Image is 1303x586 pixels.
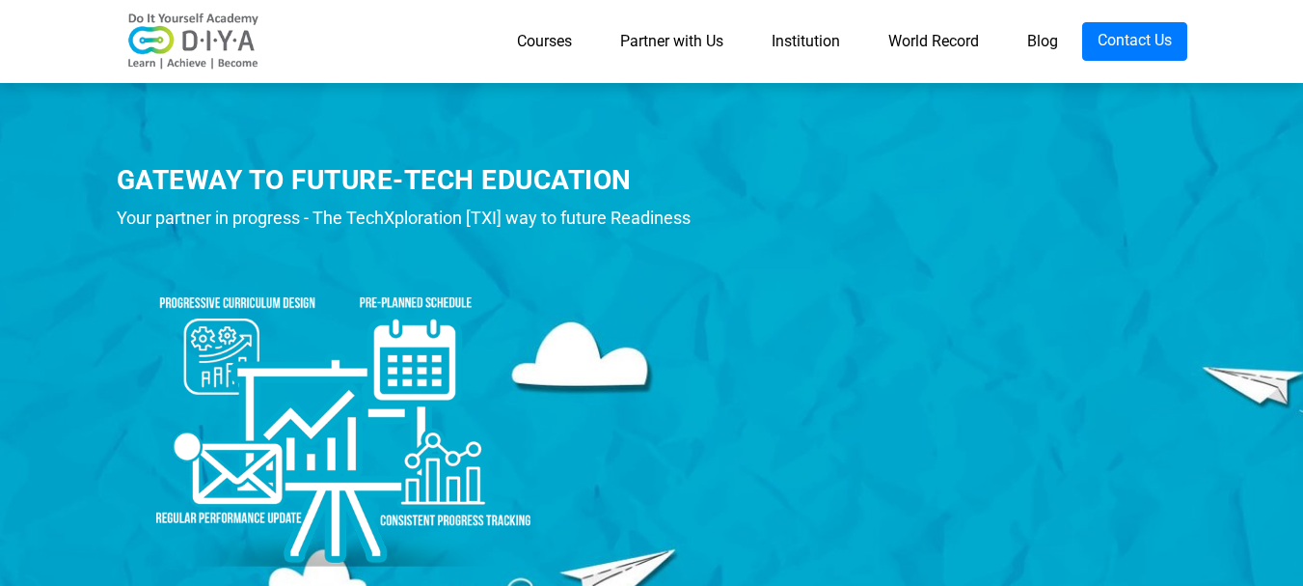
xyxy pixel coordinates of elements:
[493,22,596,61] a: Courses
[117,161,729,199] div: GATEWAY TO FUTURE-TECH EDUCATION
[1082,22,1187,61] a: Contact Us
[117,13,271,70] img: logo-v2.png
[117,242,560,575] img: ins-prod1.png
[117,204,729,233] div: Your partner in progress - The TechXploration [TXI] way to future Readiness
[864,22,1003,61] a: World Record
[1003,22,1082,61] a: Blog
[596,22,747,61] a: Partner with Us
[747,22,864,61] a: Institution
